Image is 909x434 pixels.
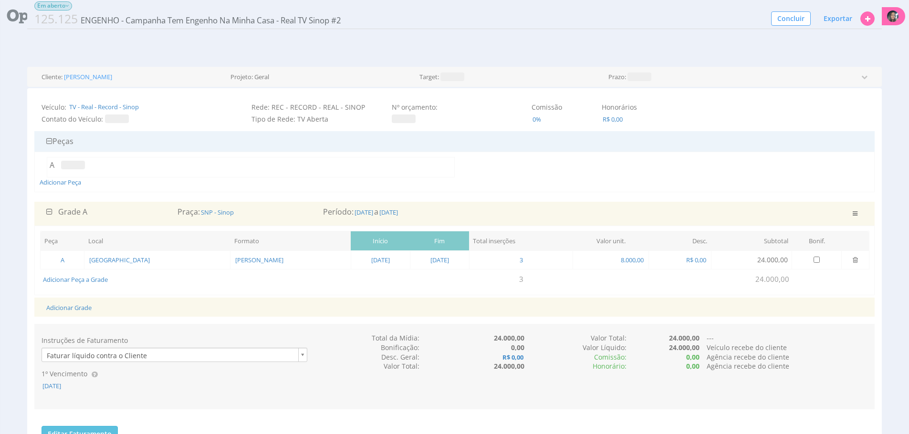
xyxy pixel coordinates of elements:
span: REC - RECORD - REAL - SINOP [272,103,365,112]
th: Total inserções [469,231,573,251]
button: Exportar [817,10,858,27]
div: Valor Total: [314,362,419,371]
span: A [60,256,65,264]
span: 0% [532,115,542,124]
span: Faturar líquido contra o Cliente [42,348,294,363]
b: 0,00 [686,352,700,362]
label: Tipo de Rede: [251,114,295,124]
div: Veículo recebe do cliente [700,343,875,352]
th: Bonif. [792,231,841,251]
span: A [50,160,54,170]
label: Prazo: [608,74,626,80]
th: Local [84,231,230,251]
div: Peças [39,136,870,147]
b: 24.000,00 [494,333,524,342]
label: Projeto: [230,74,253,80]
div: Valor Total: [524,333,627,343]
a: Adicionar Grade [46,303,92,312]
span: 3 [519,256,524,264]
a: [PERSON_NAME] [64,74,112,80]
th: Formato [230,231,351,251]
th: Peça [41,231,84,251]
label: Rede: [251,103,270,112]
span: R$ 0,00 [602,115,624,124]
div: Fim [410,231,469,250]
th: Subtotal [711,231,792,251]
span: [DATE] [42,382,62,390]
b: R$ 0,00 [502,353,524,362]
div: Honorário: [524,362,627,371]
div: Praça: [178,207,316,217]
span: TV Aberta [297,114,328,124]
div: Bonificação: [314,343,419,352]
span: Esta data será utilizada como base para gerar as faturas! [89,370,101,378]
div: Agência recebe do cliente [700,362,875,371]
span: Geral [254,74,269,80]
a: Faturar líquido contra o Cliente [42,348,307,362]
span: [PERSON_NAME] [234,256,284,264]
th: Valor unit. [573,231,649,251]
b: 24.000,00 [669,343,700,352]
div: Período: a [316,207,593,217]
td: 3 [469,269,573,289]
a: Adicionar Peça a Grade [43,275,108,284]
div: Valor Líquido: [524,343,627,352]
div: --- [700,333,875,343]
span: [DATE] [429,256,450,264]
b: 0,00 [686,362,700,371]
span: [DATE] [354,208,374,217]
b: 24.000,00 [669,333,700,342]
td: 24.000,00 [711,269,792,289]
label: Honorários [602,103,637,112]
span: SNP - Sinop [200,208,235,217]
span: R$ 0,00 [685,256,707,264]
span: ENGENHO - Campanha Tem Engenho Na Minha Casa - Real TV Sinop #2 [80,15,342,26]
label: Veículo: [42,103,66,112]
th: Desc. [649,231,711,251]
span: Exportar [824,14,852,23]
span: [GEOGRAPHIC_DATA] [88,256,151,264]
b: 24.000,00 [494,362,524,371]
span: Comissão [594,352,625,362]
td: 24.000,00 [711,251,792,269]
div: Agência recebe do cliente [700,352,875,362]
label: 1º Vencimento [42,369,87,379]
div: Total da Mídia: [314,333,419,343]
span: Grade A [58,207,87,217]
span: 125.125 [34,10,78,27]
span: Adicionar Peça [40,178,81,186]
label: Nº orçamento: [392,103,438,112]
span: Em aberto [34,1,72,10]
label: Contato do Veículo: [42,114,103,124]
label: Cliente: [42,74,63,80]
span: 8.000,00 [620,256,645,264]
img: 1738759711_c390b6_whatsapp_image_20250205_at_084805.jpeg [887,10,899,22]
div: Desc. Geral: [314,352,419,362]
b: 0,00 [511,343,524,352]
span: [DATE] [378,208,399,217]
div: : [524,352,627,362]
div: Início [351,231,410,250]
label: Target: [419,74,439,80]
span: [DATE] [370,256,391,264]
label: Comissão [532,103,562,112]
label: Instruções de Faturamento [42,336,128,345]
span: TV - Real - Record - Sinop [68,103,231,112]
button: Concluir [771,11,811,26]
